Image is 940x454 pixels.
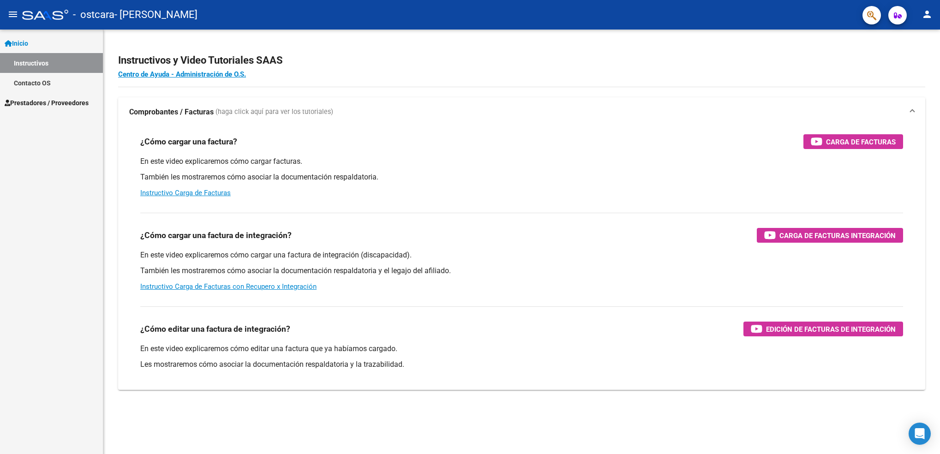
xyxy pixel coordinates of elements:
[909,423,931,445] div: Open Intercom Messenger
[5,38,28,48] span: Inicio
[129,107,214,117] strong: Comprobantes / Facturas
[140,250,903,260] p: En este video explicaremos cómo cargar una factura de integración (discapacidad).
[118,52,925,69] h2: Instructivos y Video Tutoriales SAAS
[757,228,903,243] button: Carga de Facturas Integración
[5,98,89,108] span: Prestadores / Proveedores
[118,97,925,127] mat-expansion-panel-header: Comprobantes / Facturas (haga click aquí para ver los tutoriales)
[743,322,903,336] button: Edición de Facturas de integración
[140,266,903,276] p: También les mostraremos cómo asociar la documentación respaldatoria y el legajo del afiliado.
[140,282,317,291] a: Instructivo Carga de Facturas con Recupero x Integración
[140,135,237,148] h3: ¿Cómo cargar una factura?
[216,107,333,117] span: (haga click aquí para ver los tutoriales)
[118,127,925,390] div: Comprobantes / Facturas (haga click aquí para ver los tutoriales)
[140,189,231,197] a: Instructivo Carga de Facturas
[7,9,18,20] mat-icon: menu
[140,172,903,182] p: También les mostraremos cómo asociar la documentación respaldatoria.
[140,359,903,370] p: Les mostraremos cómo asociar la documentación respaldatoria y la trazabilidad.
[766,323,896,335] span: Edición de Facturas de integración
[140,323,290,335] h3: ¿Cómo editar una factura de integración?
[779,230,896,241] span: Carga de Facturas Integración
[826,136,896,148] span: Carga de Facturas
[140,156,903,167] p: En este video explicaremos cómo cargar facturas.
[140,344,903,354] p: En este video explicaremos cómo editar una factura que ya habíamos cargado.
[922,9,933,20] mat-icon: person
[140,229,292,242] h3: ¿Cómo cargar una factura de integración?
[73,5,114,25] span: - ostcara
[118,70,246,78] a: Centro de Ayuda - Administración de O.S.
[114,5,198,25] span: - [PERSON_NAME]
[803,134,903,149] button: Carga de Facturas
